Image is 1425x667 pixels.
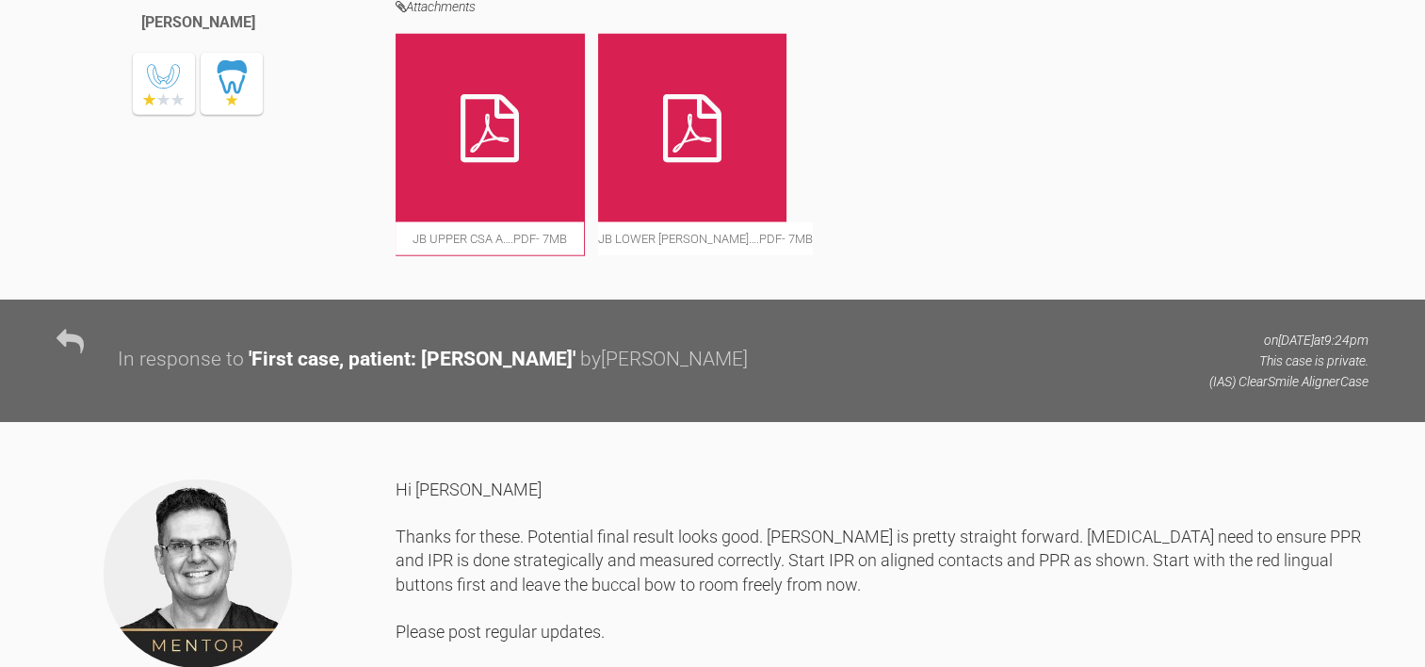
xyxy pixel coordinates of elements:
div: by [PERSON_NAME] [580,344,748,376]
span: JB Upper CSA A….pdf - 7MB [396,222,584,255]
p: (IAS) ClearSmile Aligner Case [1209,371,1368,392]
div: [PERSON_NAME] [141,10,255,35]
p: This case is private. [1209,350,1368,371]
div: ' First case, patient: [PERSON_NAME] ' [249,344,575,376]
div: In response to [118,344,244,376]
span: JB Lower [PERSON_NAME]….pdf - 7MB [598,222,813,255]
p: on [DATE] at 9:24pm [1209,330,1368,350]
